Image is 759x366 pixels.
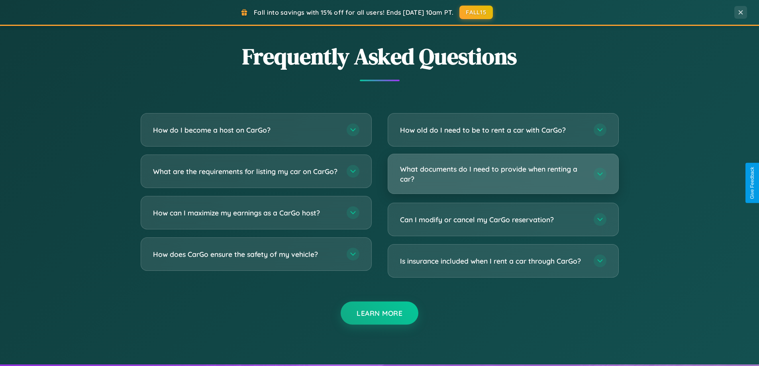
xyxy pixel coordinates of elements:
h3: How old do I need to be to rent a car with CarGo? [400,125,586,135]
button: Learn More [341,301,418,325]
h3: How does CarGo ensure the safety of my vehicle? [153,249,339,259]
h3: How do I become a host on CarGo? [153,125,339,135]
h3: What documents do I need to provide when renting a car? [400,164,586,184]
h2: Frequently Asked Questions [141,41,619,72]
div: Give Feedback [749,167,755,199]
h3: How can I maximize my earnings as a CarGo host? [153,208,339,218]
span: Fall into savings with 15% off for all users! Ends [DATE] 10am PT. [254,8,453,16]
h3: Can I modify or cancel my CarGo reservation? [400,215,586,225]
h3: Is insurance included when I rent a car through CarGo? [400,256,586,266]
h3: What are the requirements for listing my car on CarGo? [153,166,339,176]
button: FALL15 [459,6,493,19]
